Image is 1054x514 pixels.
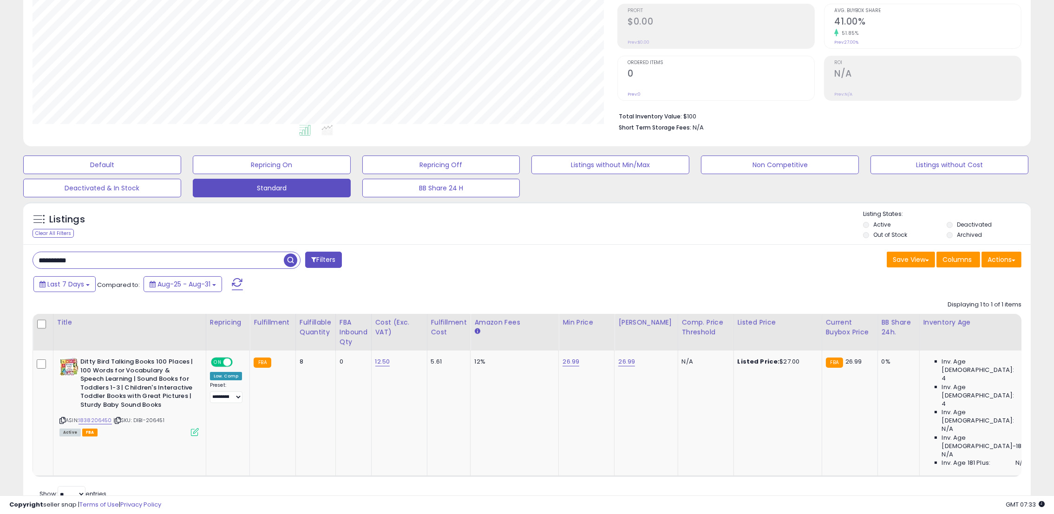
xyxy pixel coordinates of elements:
div: 5.61 [431,358,464,366]
h2: N/A [834,68,1021,81]
span: Profit [628,8,814,13]
button: Filters [305,252,341,268]
b: Short Term Storage Fees: [619,124,691,131]
div: Low. Comp [210,372,242,380]
div: Current Buybox Price [826,318,874,337]
span: N/A [942,425,953,433]
label: Out of Stock [873,231,907,239]
span: 4 [942,374,946,383]
small: Prev: N/A [834,91,852,97]
span: Ordered Items [628,60,814,65]
span: N/A [942,450,953,459]
a: 26.99 [563,357,579,366]
h2: $0.00 [628,16,814,29]
span: Inv. Age [DEMOGRAPHIC_DATA]: [942,383,1027,400]
button: Repricing Off [362,156,520,174]
label: Active [873,221,890,228]
div: Listed Price [738,318,818,327]
span: Columns [943,255,972,264]
div: [PERSON_NAME] [618,318,674,327]
div: 8 [300,358,328,366]
span: ON [212,358,223,366]
a: 26.99 [618,357,635,366]
li: $100 [619,110,1015,121]
h2: 0 [628,68,814,81]
div: ASIN: [59,358,199,435]
span: N/A [693,123,704,132]
a: Terms of Use [79,500,119,509]
div: Displaying 1 to 1 of 1 items [948,300,1021,309]
label: Archived [957,231,982,239]
div: Min Price [563,318,610,327]
div: FBA inbound Qty [340,318,367,347]
span: Inv. Age [DEMOGRAPHIC_DATA]-180: [942,434,1027,450]
small: Prev: $0.00 [628,39,649,45]
button: Default [23,156,181,174]
div: N/A [682,358,727,366]
div: Fulfillment [254,318,291,327]
button: Save View [887,252,935,267]
span: Show: entries [39,489,106,498]
span: 4 [942,400,946,408]
h5: Listings [49,213,85,226]
button: Repricing On [193,156,351,174]
div: Repricing [210,318,246,327]
button: Aug-25 - Aug-31 [144,276,222,292]
span: OFF [231,358,246,366]
span: Avg. Buybox Share [834,8,1021,13]
button: Listings without Cost [871,156,1028,174]
div: $27.00 [738,358,815,366]
span: Inv. Age 181 Plus: [942,459,991,467]
small: FBA [826,358,843,368]
button: Listings without Min/Max [531,156,689,174]
span: 2025-09-10 07:33 GMT [1006,500,1045,509]
div: BB Share 24h. [882,318,916,337]
p: Listing States: [863,210,1031,219]
small: FBA [254,358,271,368]
div: Cost (Exc. VAT) [375,318,423,337]
a: 1838206450 [79,416,112,424]
div: Title [57,318,202,327]
div: 0 [340,358,364,366]
span: Inv. Age [DEMOGRAPHIC_DATA]: [942,408,1027,425]
a: Privacy Policy [120,500,161,509]
div: seller snap | | [9,501,161,509]
div: Clear All Filters [33,229,74,238]
span: Compared to: [97,280,140,289]
div: 0% [882,358,912,366]
button: Actions [982,252,1021,267]
small: Prev: 27.00% [834,39,858,45]
div: Inventory Age [923,318,1030,327]
div: Fulfillment Cost [431,318,467,337]
button: Columns [936,252,980,267]
span: ROI [834,60,1021,65]
button: Standard [193,179,351,197]
b: Ditty Bird Talking Books 100 Places | 100 Words for Vocabulary & Speech Learning | Sound Books fo... [80,358,193,411]
small: Prev: 0 [628,91,641,97]
b: Total Inventory Value: [619,112,682,120]
img: 511HjLNHROL._SL40_.jpg [59,358,78,376]
div: 12% [474,358,551,366]
span: Inv. Age [DEMOGRAPHIC_DATA]: [942,358,1027,374]
span: Last 7 Days [47,280,84,289]
span: 26.99 [845,357,862,366]
div: Amazon Fees [474,318,555,327]
button: Last 7 Days [33,276,96,292]
strong: Copyright [9,500,43,509]
a: 12.50 [375,357,390,366]
div: Comp. Price Threshold [682,318,730,337]
button: BB Share 24 H [362,179,520,197]
small: Amazon Fees. [474,327,480,336]
div: Preset: [210,382,243,403]
span: All listings currently available for purchase on Amazon [59,429,81,436]
span: N/A [1016,459,1027,467]
button: Deactivated & In Stock [23,179,181,197]
button: Non Competitive [701,156,859,174]
div: Fulfillable Quantity [300,318,332,337]
label: Deactivated [957,221,992,228]
span: | SKU: DIBI-206451 [113,416,164,424]
span: FBA [82,429,98,436]
b: Listed Price: [738,357,780,366]
h2: 41.00% [834,16,1021,29]
span: Aug-25 - Aug-31 [157,280,210,289]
